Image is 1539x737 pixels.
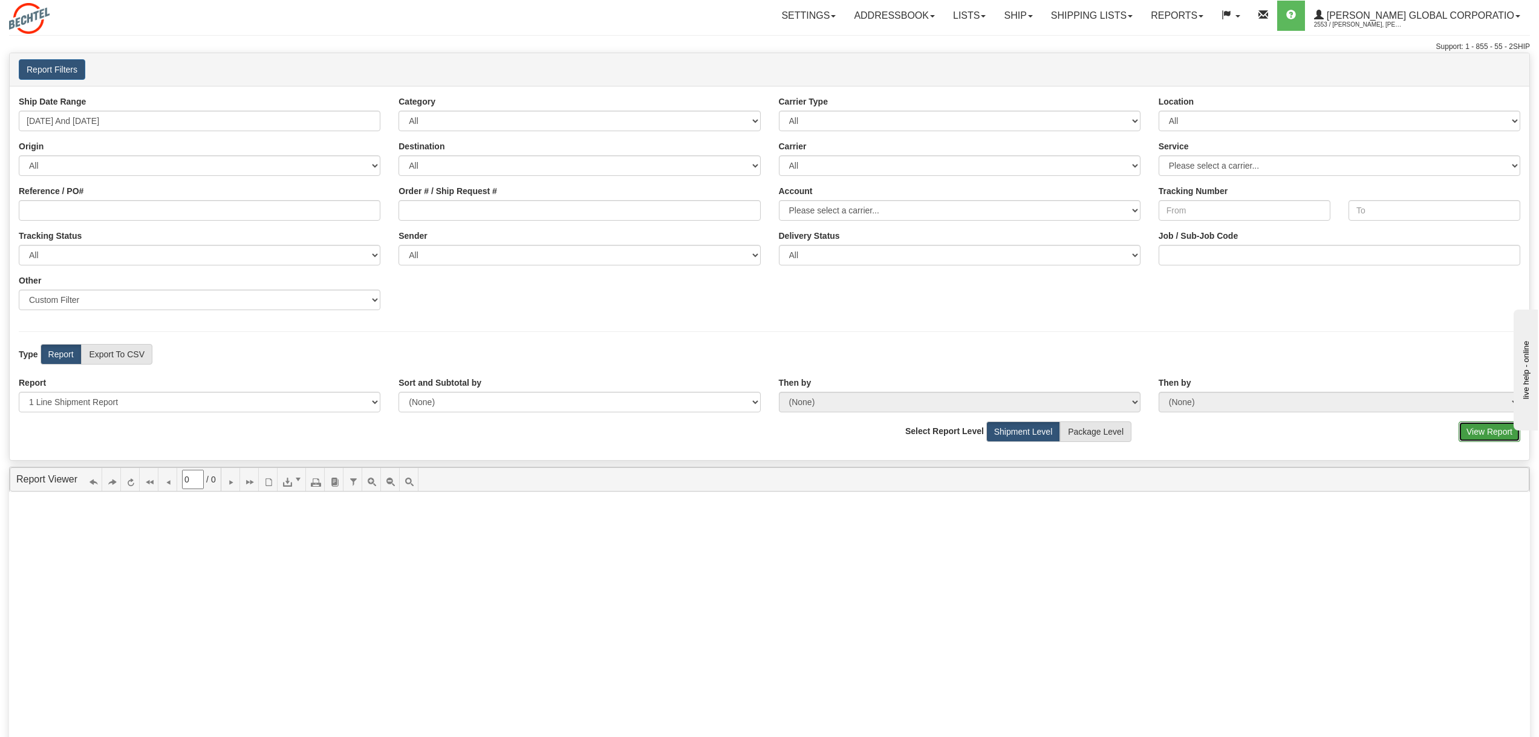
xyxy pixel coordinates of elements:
div: live help - online [9,10,112,19]
label: Reference / PO# [19,185,83,197]
label: Destination [399,140,444,152]
iframe: chat widget [1511,307,1538,430]
a: Reports [1142,1,1212,31]
img: logo2553.jpg [9,3,50,34]
label: Report [41,344,82,365]
label: Select Report Level [905,425,984,437]
label: Service [1159,140,1189,152]
a: Ship [995,1,1041,31]
label: Ship Date Range [19,96,86,108]
label: Shipment Level [986,421,1061,442]
label: Account [779,185,813,197]
label: Export To CSV [81,344,152,365]
a: Settings [772,1,845,31]
a: Shipping lists [1042,1,1142,31]
select: Please ensure data set in report has been RECENTLY tracked from your Shipment History [779,245,1140,265]
a: Addressbook [845,1,944,31]
a: [PERSON_NAME] Global Corporatio 2553 / [PERSON_NAME], [PERSON_NAME] [1305,1,1529,31]
label: Package Level [1060,421,1131,442]
label: Job / Sub-Job Code [1159,230,1238,242]
label: Report [19,377,46,389]
label: Then by [779,377,812,389]
label: Carrier Type [779,96,828,108]
label: Category [399,96,435,108]
button: Report Filters [19,59,85,80]
label: Order # / Ship Request # [399,185,497,197]
span: 2553 / [PERSON_NAME], [PERSON_NAME] [1314,19,1405,31]
label: Sender [399,230,427,242]
input: From [1159,200,1330,221]
label: Type [19,348,38,360]
span: / [206,473,209,485]
input: To [1349,200,1520,221]
span: 0 [211,473,216,485]
label: Origin [19,140,44,152]
div: Support: 1 - 855 - 55 - 2SHIP [9,42,1530,52]
a: Lists [944,1,995,31]
span: [PERSON_NAME] Global Corporatio [1324,10,1514,21]
label: Carrier [779,140,807,152]
button: View Report [1459,421,1520,442]
label: Tracking Number [1159,185,1228,197]
label: Location [1159,96,1194,108]
label: Sort and Subtotal by [399,377,481,389]
label: Other [19,274,41,287]
label: Tracking Status [19,230,82,242]
label: Then by [1159,377,1191,389]
a: Report Viewer [16,474,77,484]
label: Please ensure data set in report has been RECENTLY tracked from your Shipment History [779,230,840,242]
